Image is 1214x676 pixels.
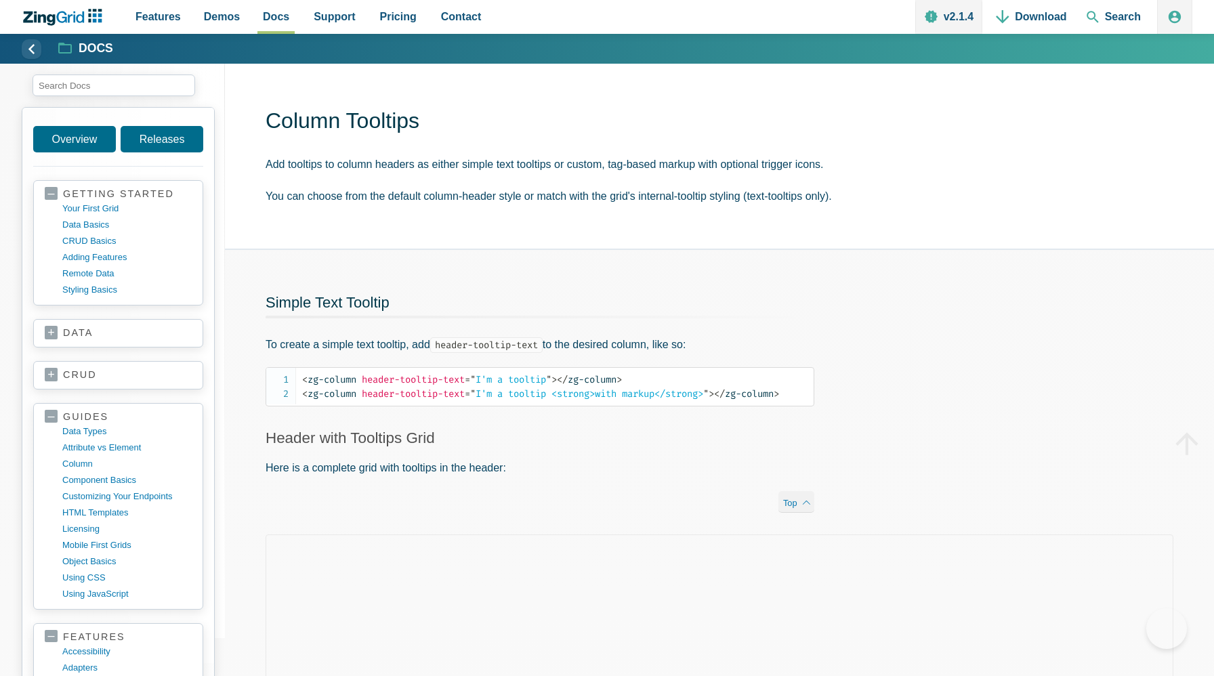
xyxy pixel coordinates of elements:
span: </ [714,388,725,400]
a: data types [62,423,192,440]
a: data [45,326,192,340]
span: zg-column [714,388,774,400]
span: = [465,374,470,385]
span: < [302,388,308,400]
a: Overview [33,126,116,152]
a: Releases [121,126,203,152]
a: HTML templates [62,505,192,521]
a: component basics [62,472,192,488]
a: ZingChart Logo. Click to return to the homepage [22,9,109,26]
a: column [62,456,192,472]
a: Header with Tooltips Grid [266,429,435,446]
span: zg-column [557,374,616,385]
a: getting started [45,188,192,200]
span: </ [557,374,568,385]
span: Support [314,7,355,26]
span: " [703,388,709,400]
strong: Docs [79,43,113,55]
span: > [774,388,779,400]
span: = [465,388,470,400]
span: " [470,388,476,400]
span: Contact [441,7,482,26]
span: header-tooltip-text [362,374,465,385]
a: crud [45,368,192,382]
span: > [551,374,557,385]
a: your first grid [62,200,192,217]
a: CRUD basics [62,233,192,249]
a: styling basics [62,282,192,298]
iframe: Toggle Customer Support [1146,608,1187,649]
input: search input [33,75,195,96]
a: data basics [62,217,192,233]
a: using CSS [62,570,192,586]
span: > [709,388,714,400]
a: using JavaScript [62,586,192,602]
a: guides [45,410,192,423]
span: I'm a tooltip <strong>with markup</strong> [465,388,709,400]
span: " [470,374,476,385]
span: I'm a tooltip [465,374,551,385]
p: Add tooltips to column headers as either simple text tooltips or custom, tag-based markup with op... [266,155,1192,173]
a: adding features [62,249,192,266]
a: accessibility [62,643,192,660]
code: header-tooltip-text [430,337,543,353]
span: > [616,374,622,385]
p: Here is a complete grid with tooltips in the header: [266,459,814,477]
span: header-tooltip-text [362,388,465,400]
span: Features [135,7,181,26]
a: adapters [62,660,192,676]
a: remote data [62,266,192,282]
span: < [302,374,308,385]
a: features [45,631,192,643]
a: Simple Text Tooltip [266,294,390,311]
span: Demos [204,7,240,26]
a: mobile first grids [62,537,192,553]
a: Docs [59,41,113,57]
span: Pricing [380,7,417,26]
a: object basics [62,553,192,570]
span: " [546,374,551,385]
a: licensing [62,521,192,537]
h1: Column Tooltips [266,107,1192,138]
span: Docs [263,7,289,26]
p: To create a simple text tooltip, add to the desired column, like so: [266,335,814,354]
a: Attribute vs Element [62,440,192,456]
a: customizing your endpoints [62,488,192,505]
span: zg-column [302,374,356,385]
p: You can choose from the default column-header style or match with the grid's internal-tooltip sty... [266,187,1192,205]
span: zg-column [302,388,356,400]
